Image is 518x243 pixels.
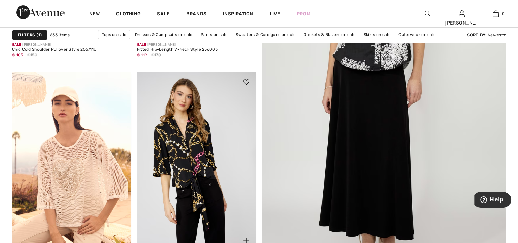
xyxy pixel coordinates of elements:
[445,19,478,27] div: [PERSON_NAME]
[300,30,359,39] a: Jackets & Blazers on sale
[116,11,141,18] a: Clothing
[459,10,465,17] a: Sign In
[223,11,253,18] span: Inspiration
[12,53,23,58] span: € 105
[467,32,506,38] div: : Newest
[37,32,42,38] span: 1
[459,10,465,18] img: My Info
[12,42,96,47] div: [PERSON_NAME]
[197,30,231,39] a: Pants on sale
[493,10,499,18] img: My Bag
[137,43,146,47] span: Sale
[137,53,147,58] span: € 119
[137,42,218,47] div: [PERSON_NAME]
[12,47,96,52] div: Chic Cold Shoulder Pullover Style 256711U
[270,10,280,17] a: Live
[243,79,249,85] img: heart_black_full.svg
[151,52,161,58] span: €170
[360,30,394,39] a: Skirts on sale
[12,43,21,47] span: Sale
[297,10,310,17] a: Prom
[50,32,70,38] span: 633 items
[27,52,37,58] span: €150
[232,30,299,39] a: Sweaters & Cardigans on sale
[425,10,430,18] img: search the website
[395,30,439,39] a: Outerwear on sale
[89,11,100,18] a: New
[16,5,65,19] img: 1ère Avenue
[137,47,218,52] div: Fitted Hip-Length V-Neck Style 256003
[479,10,512,18] a: 0
[18,32,35,38] strong: Filters
[131,30,196,39] a: Dresses & Jumpsuits on sale
[98,30,130,39] a: Tops on sale
[502,11,505,17] span: 0
[467,33,485,37] strong: Sort By
[474,192,511,209] iframe: Opens a widget where you can find more information
[157,11,170,18] a: Sale
[186,11,207,18] a: Brands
